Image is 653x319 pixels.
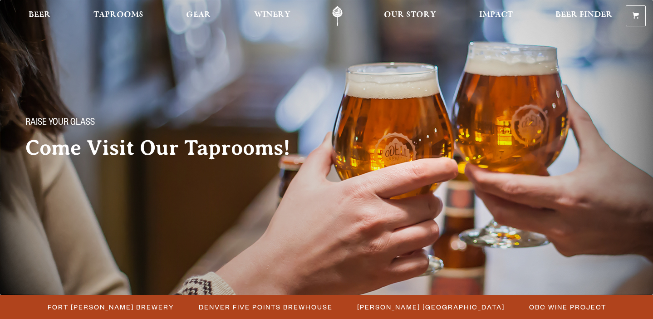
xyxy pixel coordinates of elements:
[524,300,611,314] a: OBC Wine Project
[88,6,149,26] a: Taprooms
[180,6,217,26] a: Gear
[93,11,143,19] span: Taprooms
[25,118,95,129] span: Raise your glass
[320,6,354,26] a: Odell Home
[357,300,505,314] span: [PERSON_NAME] [GEOGRAPHIC_DATA]
[479,11,513,19] span: Impact
[42,300,179,314] a: Fort [PERSON_NAME] Brewery
[378,6,442,26] a: Our Story
[193,300,337,314] a: Denver Five Points Brewhouse
[23,6,57,26] a: Beer
[199,300,333,314] span: Denver Five Points Brewhouse
[248,6,296,26] a: Winery
[186,11,211,19] span: Gear
[473,6,519,26] a: Impact
[254,11,290,19] span: Winery
[384,11,436,19] span: Our Story
[48,300,174,314] span: Fort [PERSON_NAME] Brewery
[29,11,51,19] span: Beer
[25,137,309,159] h2: Come Visit Our Taprooms!
[550,6,619,26] a: Beer Finder
[555,11,613,19] span: Beer Finder
[352,300,509,314] a: [PERSON_NAME] [GEOGRAPHIC_DATA]
[529,300,606,314] span: OBC Wine Project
